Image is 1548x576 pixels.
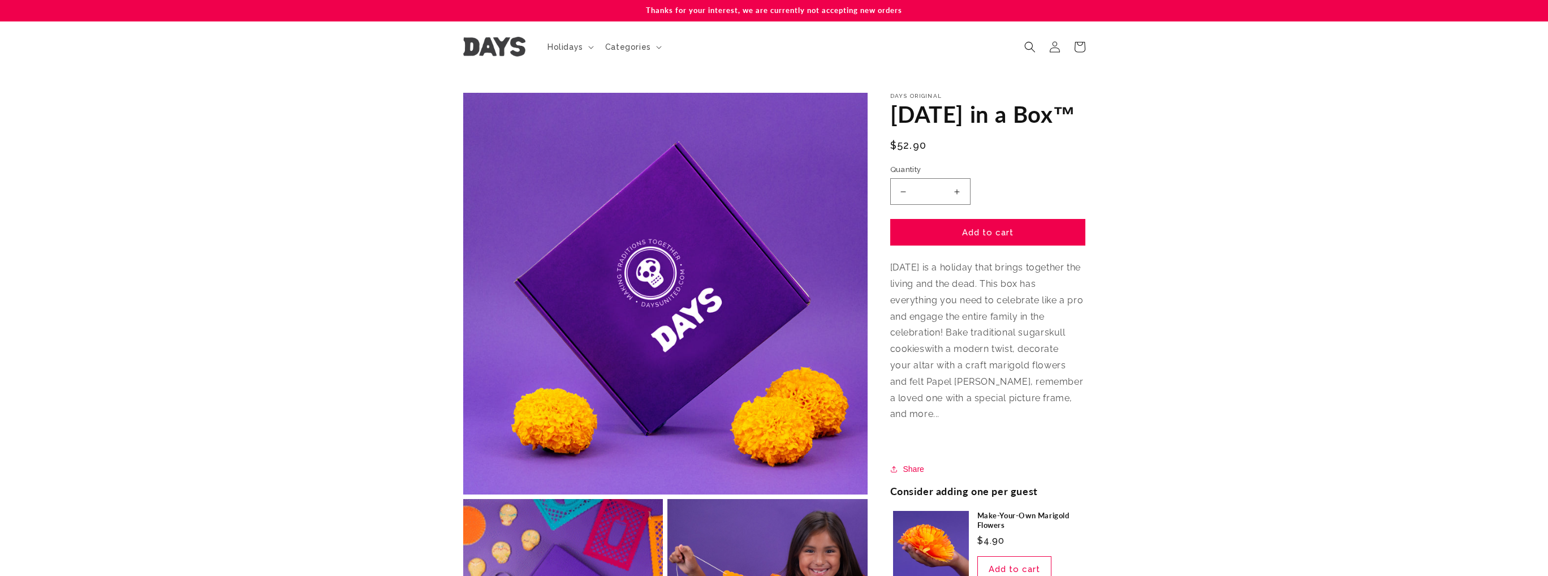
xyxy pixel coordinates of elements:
[890,327,1066,354] span: skull cookies
[547,42,583,52] span: Holidays
[598,35,666,59] summary: Categories
[541,35,598,59] summary: Holidays
[890,100,1085,129] h1: [DATE] in a Box™
[890,164,1085,175] label: Quantity
[1017,35,1042,59] summary: Search
[463,37,525,57] img: Days United
[890,462,928,476] button: Share
[890,485,1038,498] h2: Consider adding one per guest
[890,262,1084,419] span: [DATE] is a holiday that brings together the living and the dead. This box has everything you nee...
[890,219,1085,246] button: Add to cart
[977,511,1083,530] a: Make-Your-Own Marigold Flowers
[890,93,1085,100] p: Days Original
[605,42,651,52] span: Categories
[890,137,927,153] span: $52.90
